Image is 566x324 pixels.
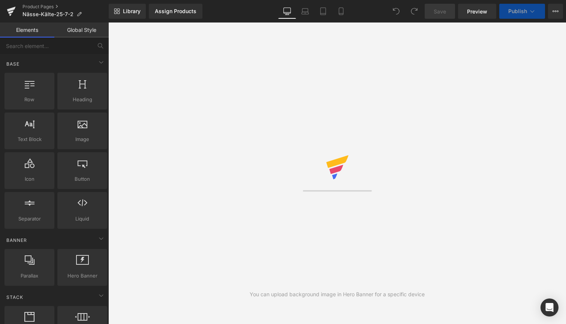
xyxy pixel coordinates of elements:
span: Icon [7,175,52,183]
a: Product Pages [22,4,109,10]
span: Hero Banner [60,272,105,280]
span: Base [6,60,20,67]
span: Stack [6,294,24,301]
span: Text Block [7,135,52,143]
a: New Library [109,4,146,19]
button: Undo [389,4,404,19]
span: Library [123,8,141,15]
a: Laptop [296,4,314,19]
a: Mobile [332,4,350,19]
a: Tablet [314,4,332,19]
span: Row [7,96,52,103]
span: Image [60,135,105,143]
span: Save [434,7,446,15]
a: Preview [458,4,496,19]
button: Redo [407,4,422,19]
span: Heading [60,96,105,103]
a: Global Style [54,22,109,37]
span: Preview [467,7,487,15]
button: More [548,4,563,19]
span: Separator [7,215,52,223]
button: Publish [499,4,545,19]
span: Liquid [60,215,105,223]
span: Parallax [7,272,52,280]
span: Nässe-Kälte-25-7-2 [22,11,73,17]
div: Open Intercom Messenger [541,298,559,316]
span: Banner [6,237,28,244]
div: Assign Products [155,8,196,14]
span: Button [60,175,105,183]
div: You can upload background image in Hero Banner for a specific device [250,290,425,298]
span: Publish [508,8,527,14]
a: Desktop [278,4,296,19]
